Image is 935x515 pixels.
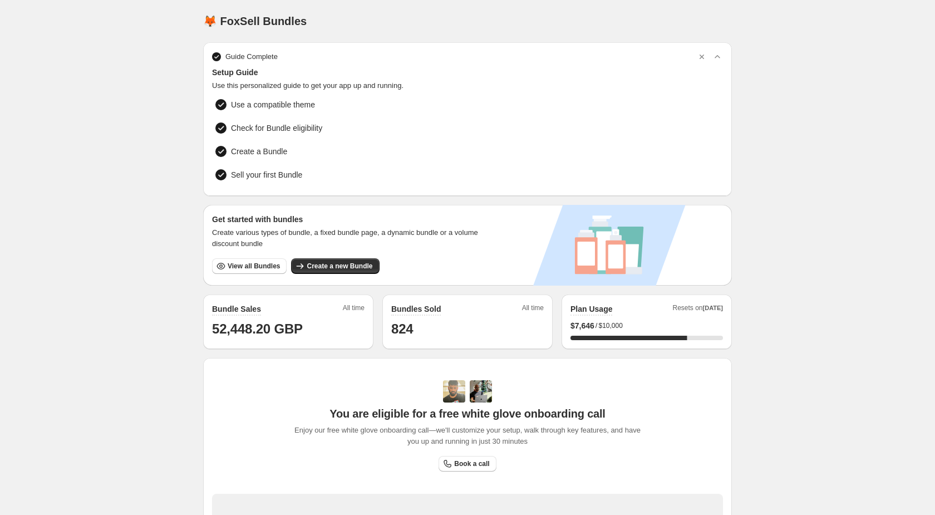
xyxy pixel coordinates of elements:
[443,380,465,403] img: Adi
[570,320,723,331] div: /
[212,303,261,315] h2: Bundle Sales
[203,14,307,28] h1: 🦊 FoxSell Bundles
[291,258,379,274] button: Create a new Bundle
[329,407,605,420] span: You are eligible for a free white glove onboarding call
[231,169,302,180] span: Sell your first Bundle
[522,303,544,316] span: All time
[391,320,544,338] h1: 824
[570,320,594,331] span: $ 7,646
[212,214,489,225] h3: Get started with bundles
[212,80,723,91] span: Use this personalized guide to get your app up and running.
[231,146,287,157] span: Create a Bundle
[343,303,365,316] span: All time
[212,320,365,338] h1: 52,448.20 GBP
[703,305,723,311] span: [DATE]
[391,303,441,315] h2: Bundles Sold
[212,258,287,274] button: View all Bundles
[212,67,723,78] span: Setup Guide
[470,380,492,403] img: Prakhar
[307,262,372,271] span: Create a new Bundle
[212,227,489,249] span: Create various types of bundle, a fixed bundle page, a dynamic bundle or a volume discount bundle
[673,303,724,316] span: Resets on
[439,456,496,472] a: Book a call
[231,122,322,134] span: Check for Bundle eligibility
[231,99,315,110] span: Use a compatible theme
[570,303,612,315] h2: Plan Usage
[454,459,489,468] span: Book a call
[598,321,622,330] span: $10,000
[289,425,647,447] span: Enjoy our free white glove onboarding call—we'll customize your setup, walk through key features,...
[225,51,278,62] span: Guide Complete
[228,262,280,271] span: View all Bundles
